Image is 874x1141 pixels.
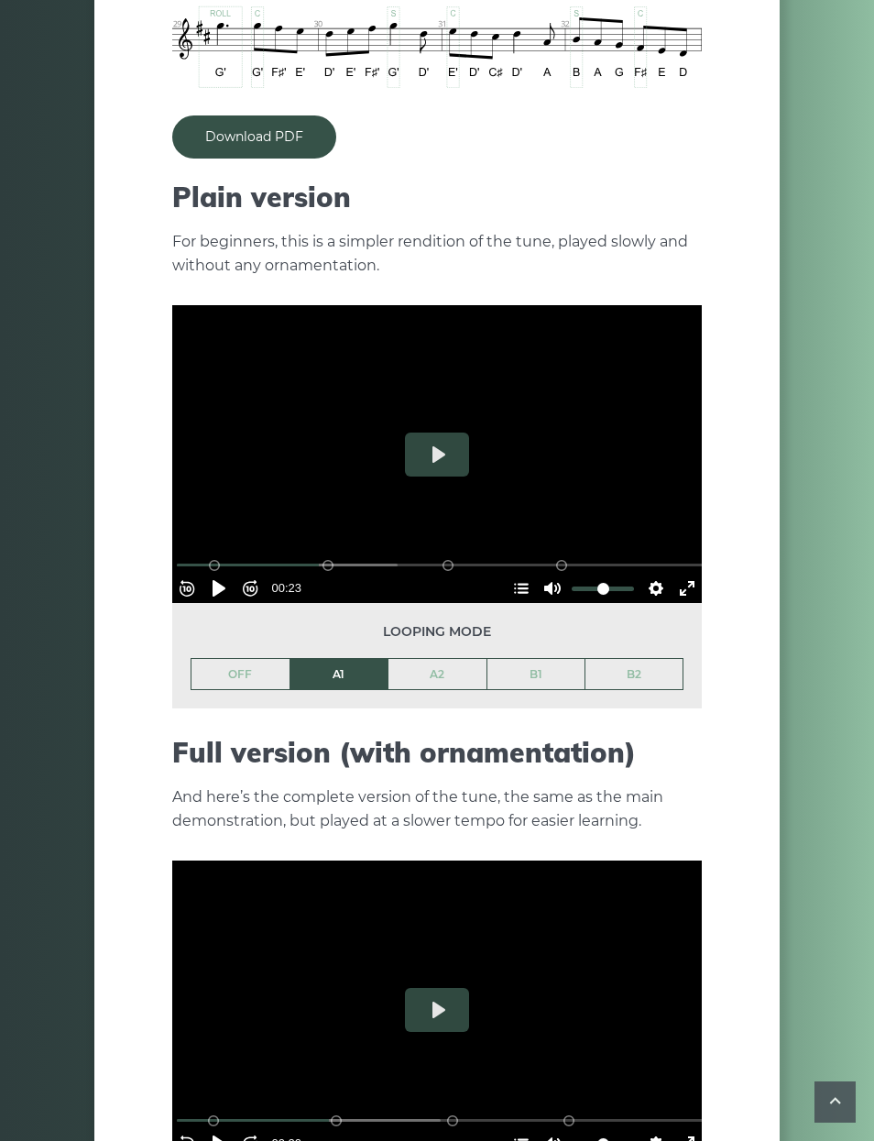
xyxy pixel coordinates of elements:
p: And here’s the complete version of the tune, the same as the main demonstration, but played at a ... [172,785,702,833]
p: For beginners, this is a simpler rendition of the tune, played slowly and without any ornamentation. [172,230,702,278]
a: OFF [191,659,290,690]
h2: Plain version [172,181,702,214]
a: A2 [388,659,486,690]
a: B2 [585,659,683,690]
h2: Full version (with ornamentation) [172,736,702,769]
a: Download PDF [172,115,336,159]
span: Looping mode [191,621,683,642]
a: B1 [487,659,585,690]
